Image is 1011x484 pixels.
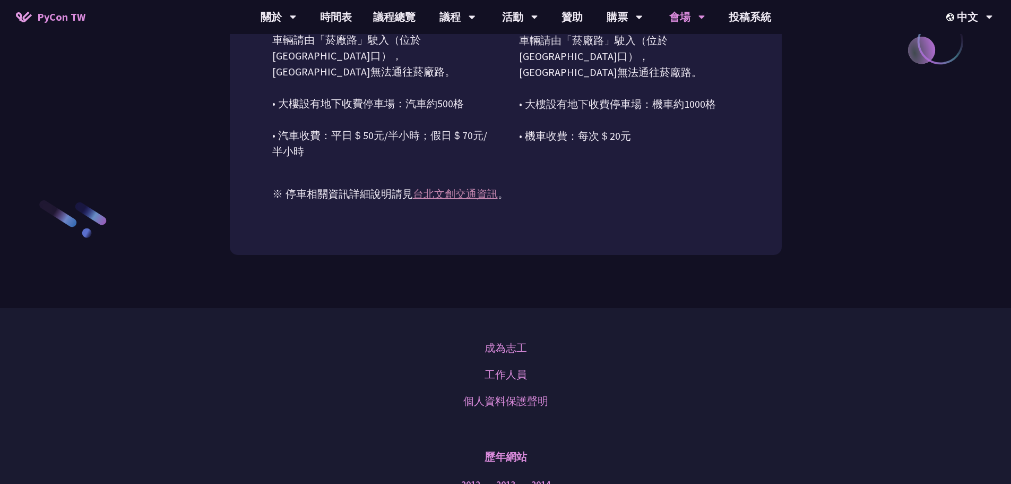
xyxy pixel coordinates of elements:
a: 成為志工 [485,340,527,356]
p: 假日車流多，請多利用大眾交通工具！ 車輛請由「菸廠路」駛入（位於[GEOGRAPHIC_DATA]口），[GEOGRAPHIC_DATA]無法通往菸廠路。 • 大樓設有地下收費停車場：汽車約50... [272,16,492,159]
img: Locale Icon [946,13,957,21]
img: Home icon of PyCon TW 2025 [16,12,32,22]
span: PyCon TW [37,9,85,25]
a: 台北文創交通資訊 [413,187,498,200]
p: 假日車流多，請多利用大眾交通工具！ 車輛請由「菸廠路」駛入（位於[GEOGRAPHIC_DATA]口），[GEOGRAPHIC_DATA]無法通往菸廠路。 • 大樓設有地下收費停車場：機車約10... [519,16,739,144]
p: 歷年網站 [485,441,527,473]
p: ※ 停車相關資訊詳細說明請見 。 [272,159,739,202]
a: 工作人員 [485,367,527,383]
a: PyCon TW [5,4,96,30]
a: 個人資料保護聲明 [463,393,548,409]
